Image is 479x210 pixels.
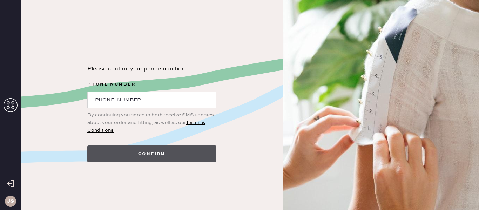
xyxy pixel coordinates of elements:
label: Phone Number [87,80,216,89]
button: Confirm [87,145,216,162]
h3: JG [7,199,14,204]
div: Please confirm your phone number [87,65,216,73]
a: Terms & Conditions [87,120,205,134]
div: By continuing you agree to both receive SMS updates about your order and fitting, as well as our [87,108,216,134]
input: e.g (XXX) XXXXXX [87,92,216,108]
